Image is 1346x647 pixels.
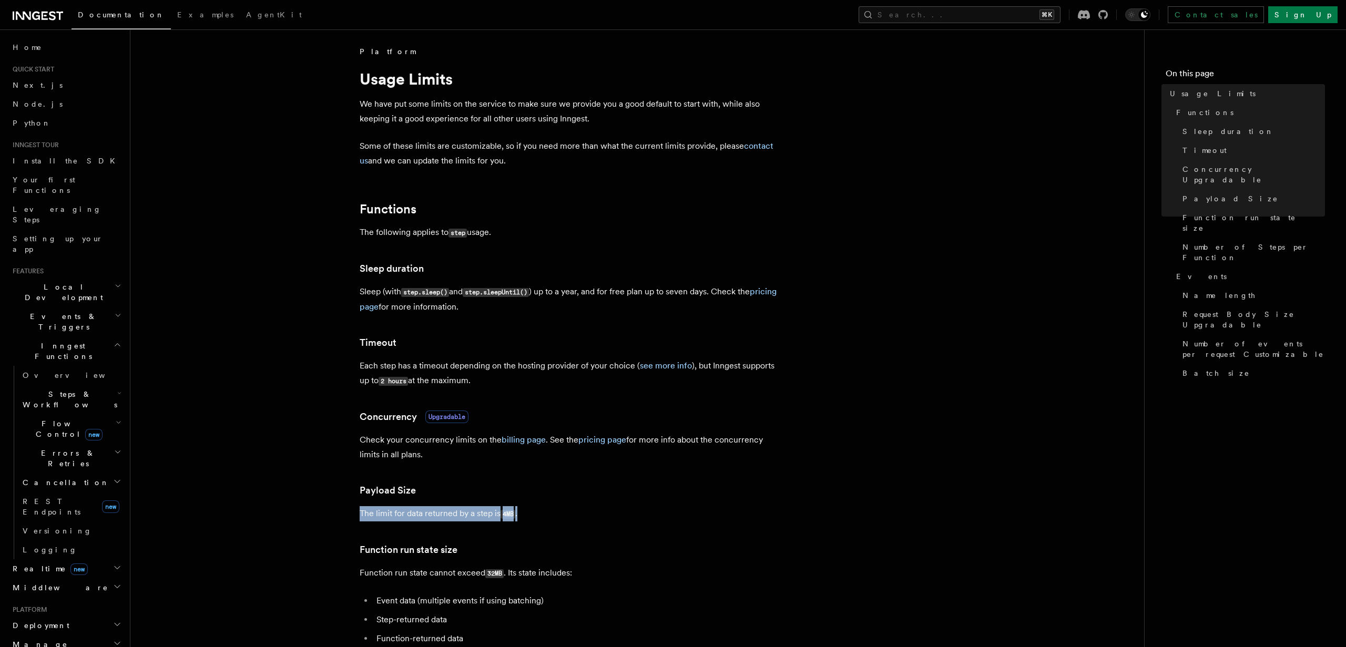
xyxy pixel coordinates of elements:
[485,569,504,578] code: 32MB
[1178,334,1325,364] a: Number of events per request Customizable
[8,65,54,74] span: Quick start
[1176,271,1227,282] span: Events
[373,631,780,646] li: Function-returned data
[1182,126,1274,137] span: Sleep duration
[8,582,108,593] span: Middleware
[8,605,47,614] span: Platform
[425,410,468,423] span: Upgradable
[23,371,131,379] span: Overview
[360,335,396,350] a: Timeout
[1182,145,1227,156] span: Timeout
[8,76,124,95] a: Next.js
[78,11,165,19] span: Documentation
[240,3,308,28] a: AgentKit
[8,616,124,635] button: Deployment
[8,307,124,336] button: Events & Triggers
[8,141,59,149] span: Inngest tour
[1178,238,1325,267] a: Number of Steps per Function
[1182,338,1325,360] span: Number of events per request Customizable
[13,157,121,165] span: Install the SDK
[13,205,101,224] span: Leveraging Steps
[448,229,467,238] code: step
[1170,88,1256,99] span: Usage Limits
[463,288,529,297] code: step.sleepUntil()
[1039,9,1054,20] kbd: ⌘K
[18,448,114,469] span: Errors & Retries
[1178,160,1325,189] a: Concurrency Upgradable
[1178,208,1325,238] a: Function run state size
[18,414,124,444] button: Flow Controlnew
[8,267,44,275] span: Features
[18,418,116,439] span: Flow Control
[1178,189,1325,208] a: Payload Size
[246,11,302,19] span: AgentKit
[171,3,240,28] a: Examples
[8,563,88,574] span: Realtime
[1182,164,1325,185] span: Concurrency Upgradable
[1168,6,1264,23] a: Contact sales
[1182,193,1278,204] span: Payload Size
[1182,242,1325,263] span: Number of Steps per Function
[8,114,124,132] a: Python
[401,288,449,297] code: step.sleep()
[13,119,51,127] span: Python
[360,202,416,217] a: Functions
[13,81,63,89] span: Next.js
[18,477,109,488] span: Cancellation
[1182,290,1256,301] span: Name length
[8,336,124,366] button: Inngest Functions
[8,278,124,307] button: Local Development
[8,311,115,332] span: Events & Triggers
[360,284,780,314] p: Sleep (with and ) up to a year, and for free plan up to seven days. Check the for more information.
[1268,6,1338,23] a: Sign Up
[8,95,124,114] a: Node.js
[1182,368,1250,378] span: Batch size
[1166,67,1325,84] h4: On this page
[8,170,124,200] a: Your first Functions
[13,100,63,108] span: Node.js
[8,229,124,259] a: Setting up your app
[578,435,626,445] a: pricing page
[501,510,515,519] code: 4MB
[360,139,780,168] p: Some of these limits are customizable, so if you need more than what the current limits provide, ...
[1182,212,1325,233] span: Function run state size
[18,492,124,521] a: REST Endpointsnew
[1182,309,1325,330] span: Request Body Size Upgradable
[8,578,124,597] button: Middleware
[13,42,42,53] span: Home
[360,506,780,521] p: The limit for data returned by a step is .
[360,433,780,462] p: Check your concurrency limits on the . See the for more info about the concurrency limits in all ...
[1178,286,1325,305] a: Name length
[1125,8,1150,21] button: Toggle dark mode
[102,500,119,513] span: new
[360,409,468,424] a: ConcurrencyUpgradable
[640,361,692,371] a: see more info
[360,542,457,557] a: Function run state size
[373,612,780,627] li: Step-returned data
[18,385,124,414] button: Steps & Workflows
[18,521,124,540] a: Versioning
[1166,84,1325,103] a: Usage Limits
[1178,141,1325,160] a: Timeout
[502,435,546,445] a: billing page
[72,3,171,29] a: Documentation
[360,69,780,88] h1: Usage Limits
[23,546,77,554] span: Logging
[8,151,124,170] a: Install the SDK
[18,444,124,473] button: Errors & Retries
[360,46,415,57] span: Platform
[360,566,780,581] p: Function run state cannot exceed . Its state includes:
[8,282,115,303] span: Local Development
[23,527,92,535] span: Versioning
[859,6,1061,23] button: Search...⌘K
[360,225,780,240] p: The following applies to usage.
[8,200,124,229] a: Leveraging Steps
[1172,103,1325,122] a: Functions
[18,389,117,410] span: Steps & Workflows
[8,341,114,362] span: Inngest Functions
[1178,364,1325,383] a: Batch size
[360,97,780,126] p: We have put some limits on the service to make sure we provide you a good default to start with, ...
[1178,305,1325,334] a: Request Body Size Upgradable
[8,38,124,57] a: Home
[360,261,424,276] a: Sleep duration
